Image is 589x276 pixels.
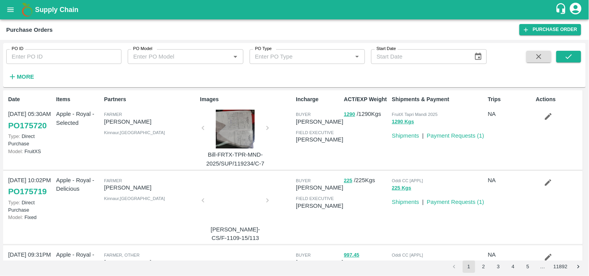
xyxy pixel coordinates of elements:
[555,3,569,17] div: customer-support
[8,133,53,147] p: Direct Purchase
[104,253,139,257] span: Farmer, Other
[133,46,153,52] label: PO Model
[296,258,343,267] p: [PERSON_NAME]
[296,202,343,210] p: [PERSON_NAME]
[447,260,586,273] nav: pagination navigation
[56,176,101,193] p: Apple - Royal - Delicious
[492,260,505,273] button: Go to page 3
[344,110,389,119] p: / 1290 Kgs
[488,110,533,118] p: NA
[536,95,581,103] p: Actions
[296,95,341,103] p: Incharge
[104,95,197,103] p: Partners
[206,150,264,168] p: Bill-FRTX-TPR-MND-2025/SUP/119234/C-7
[296,130,334,135] span: field executive
[104,196,165,201] span: Kinnaur , [GEOGRAPHIC_DATA]
[8,133,20,139] span: Type:
[8,148,53,155] p: FruitXS
[392,178,423,183] span: Oddi CC [APPL]
[56,250,101,268] p: Apple - Royal - Delicious
[35,6,78,14] b: Supply Chain
[8,214,23,220] span: Model:
[488,250,533,259] p: NA
[478,260,490,273] button: Go to page 2
[392,117,414,126] button: 1290 Kgs
[252,52,350,62] input: Enter PO Type
[8,214,53,221] p: Fixed
[392,258,419,267] button: 997.45 Kgs
[8,250,53,259] p: [DATE] 09:31PM
[2,1,19,19] button: open drawer
[392,133,419,139] a: Shipments
[377,46,396,52] label: Start Date
[392,95,485,103] p: Shipments & Payment
[56,95,101,103] p: Items
[8,200,20,205] span: Type:
[392,253,423,257] span: Oddi CC [APPL]
[8,110,53,118] p: [DATE] 05:30AM
[104,117,197,126] p: [PERSON_NAME]
[392,199,419,205] a: Shipments
[296,178,311,183] span: buyer
[206,225,264,243] p: [PERSON_NAME]-CS/F-1109-15/113
[471,49,486,64] button: Choose date
[296,135,343,144] p: [PERSON_NAME]
[8,119,47,133] a: PO175720
[104,112,122,117] span: Farmer
[17,74,34,80] strong: More
[56,110,101,127] p: Apple - Royal - Selected
[344,176,389,185] p: / 225 Kgs
[392,184,412,193] button: 225 Kgs
[230,52,240,62] button: Open
[352,52,362,62] button: Open
[419,195,424,206] div: |
[427,133,485,139] a: Payment Requests (1)
[104,130,165,135] span: Kinnaur , [GEOGRAPHIC_DATA]
[35,4,555,15] a: Supply Chain
[8,95,53,103] p: Date
[572,260,585,273] button: Go to next page
[296,253,311,257] span: buyer
[551,260,570,273] button: Go to page 11892
[427,199,485,205] a: Payment Requests (1)
[392,112,438,117] span: FruitX Tapri Mandi 2025
[6,70,36,83] button: More
[344,110,355,119] button: 1290
[8,185,47,198] a: PO175719
[8,148,23,154] span: Model:
[12,46,23,52] label: PO ID
[488,95,533,103] p: Trips
[507,260,520,273] button: Go to page 4
[296,196,334,201] span: field executive
[419,128,424,140] div: |
[8,199,53,214] p: Direct Purchase
[19,2,35,17] img: logo
[104,178,122,183] span: Farmer
[8,176,53,185] p: [DATE] 10:02PM
[296,117,343,126] p: [PERSON_NAME]
[344,176,353,185] button: 225
[255,46,272,52] label: PO Type
[6,25,53,35] div: Purchase Orders
[344,250,389,268] p: / 997.45 Kgs
[371,49,468,64] input: Start Date
[6,49,122,64] input: Enter PO ID
[522,260,534,273] button: Go to page 5
[520,24,581,35] a: Purchase Order
[130,52,228,62] input: Enter PO Model
[488,176,533,185] p: NA
[296,112,311,117] span: buyer
[296,183,343,192] p: [PERSON_NAME]
[344,251,360,260] button: 997.45
[463,260,475,273] button: page 1
[104,183,197,192] p: [PERSON_NAME]
[569,2,583,18] div: account of current user
[537,263,549,271] div: …
[200,95,293,103] p: Images
[344,95,389,103] p: ACT/EXP Weight
[104,258,197,267] p: [PERSON_NAME]
[8,259,47,273] a: PO175716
